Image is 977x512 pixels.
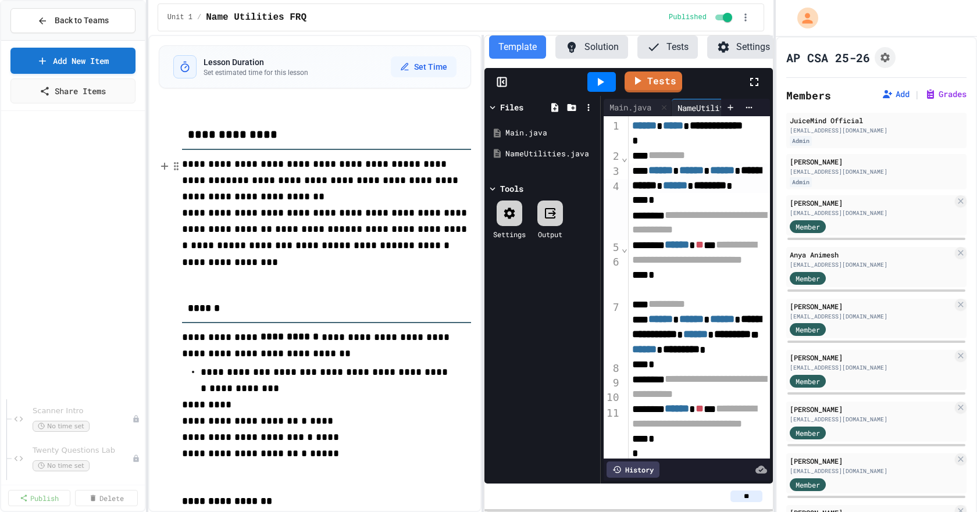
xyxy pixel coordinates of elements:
[604,300,621,361] div: 7
[796,221,820,232] span: Member
[790,301,953,312] div: [PERSON_NAME]
[669,10,734,24] div: Content is published and visible to students
[604,149,621,163] div: 2
[790,404,953,414] div: [PERSON_NAME]
[500,101,523,113] div: Files
[132,415,140,423] div: Unpublished
[672,99,782,116] div: NameUtilities.java
[75,490,137,506] a: Delete
[786,49,870,66] h1: AP CSA 25-26
[33,446,132,456] span: Twenty Questions Lab
[621,242,629,254] span: Fold line
[925,88,967,100] button: Grades
[796,376,820,386] span: Member
[790,415,953,424] div: [EMAIL_ADDRESS][DOMAIN_NAME]
[785,5,821,31] div: My Account
[790,177,812,187] div: Admin
[796,479,820,490] span: Member
[538,229,562,239] div: Output
[875,47,896,68] button: Assignment Settings
[790,167,963,176] div: [EMAIL_ADDRESS][DOMAIN_NAME]
[55,15,109,27] span: Back to Teams
[880,415,965,464] iframe: chat widget
[604,361,621,375] div: 8
[391,56,457,77] button: Set Time
[33,460,90,471] span: No time set
[505,148,596,160] div: NameUtilities.java
[604,179,621,240] div: 4
[790,352,953,363] div: [PERSON_NAME]
[33,421,90,432] span: No time set
[604,240,621,255] div: 5
[10,8,136,33] button: Back to Teams
[790,260,953,269] div: [EMAIL_ADDRESS][DOMAIN_NAME]
[604,406,621,482] div: 11
[790,136,812,146] div: Admin
[790,467,953,475] div: [EMAIL_ADDRESS][DOMAIN_NAME]
[493,229,526,239] div: Settings
[790,249,953,260] div: Anya Animesh
[167,13,192,22] span: Unit 1
[796,324,820,335] span: Member
[672,102,767,114] div: NameUtilities.java
[786,87,831,103] h2: Members
[914,87,920,101] span: |
[790,115,963,126] div: JuiceMind Official
[604,255,621,300] div: 6
[790,363,953,372] div: [EMAIL_ADDRESS][DOMAIN_NAME]
[637,35,698,59] button: Tests
[604,119,621,149] div: 1
[204,68,308,77] p: Set estimated time for this lesson
[621,151,629,163] span: Fold line
[796,273,820,284] span: Member
[604,101,657,113] div: Main.java
[790,198,953,208] div: [PERSON_NAME]
[206,10,306,24] span: Name Utilities FRQ
[489,35,546,59] button: Template
[790,156,963,167] div: [PERSON_NAME]
[555,35,628,59] button: Solution
[669,13,707,22] span: Published
[790,126,963,135] div: [EMAIL_ADDRESS][DOMAIN_NAME]
[796,428,820,438] span: Member
[604,164,621,179] div: 3
[790,456,953,466] div: [PERSON_NAME]
[500,182,523,195] div: Tools
[10,48,136,74] a: Add New Item
[604,375,621,390] div: 9
[204,56,308,68] h3: Lesson Duration
[197,13,201,22] span: /
[882,88,910,100] button: Add
[707,35,779,59] button: Settings
[33,406,132,416] span: Scanner Intro
[607,461,659,478] div: History
[604,390,621,405] div: 10
[505,127,596,139] div: Main.java
[790,312,953,321] div: [EMAIL_ADDRESS][DOMAIN_NAME]
[10,78,136,103] a: Share Items
[132,454,140,463] div: Unpublished
[790,209,953,217] div: [EMAIL_ADDRESS][DOMAIN_NAME]
[928,466,965,500] iframe: chat widget
[625,71,682,92] a: Tests
[8,490,70,506] a: Publish
[604,99,672,116] div: Main.java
